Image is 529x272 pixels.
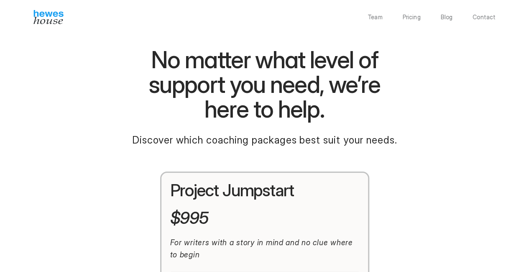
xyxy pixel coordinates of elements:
[170,208,208,228] em: $995
[33,10,64,24] img: Hewes House’s book coach services offer creative writing courses, writing class to learn differen...
[170,182,359,199] h2: Project Jumpstart
[133,48,397,122] h1: No matter what level of support you need, we’re here to help.
[402,14,420,20] a: Pricing
[440,14,452,20] a: Blog
[123,132,407,148] p: Discover which coaching packages best suit your needs.
[368,14,383,20] a: Team
[473,14,496,20] a: Contact
[170,238,355,259] em: For writers with a story in mind and no clue where to begin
